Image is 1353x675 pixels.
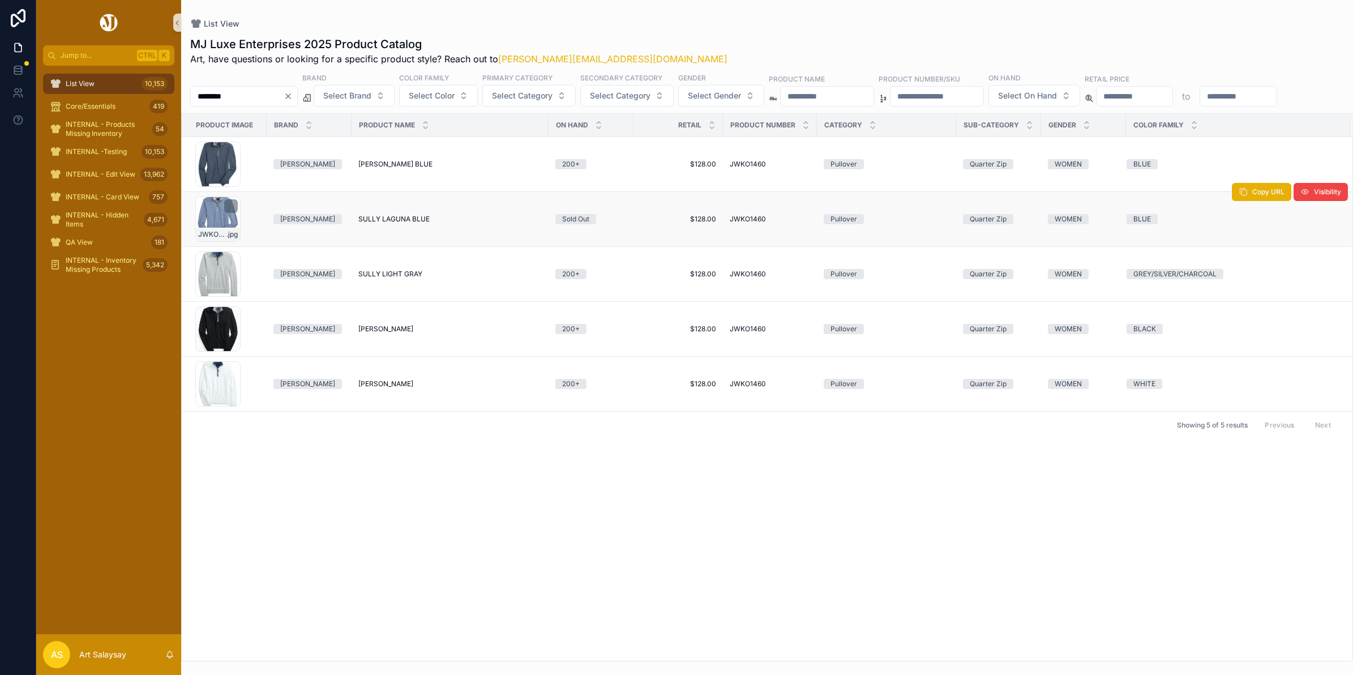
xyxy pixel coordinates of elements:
[226,230,238,239] span: .jpg
[160,51,169,60] span: K
[1048,214,1119,224] a: WOMEN
[830,379,857,389] div: Pullover
[144,213,168,227] div: 4,671
[273,379,345,389] a: [PERSON_NAME]
[970,159,1007,169] div: Quarter Zip
[988,72,1021,83] label: On Hand
[399,72,449,83] label: Color Family
[358,270,422,279] span: SULLY LIGHT GRAY
[730,270,810,279] a: JWKO1460
[830,214,857,224] div: Pullover
[562,324,580,334] div: 200+
[66,79,95,88] span: List View
[190,52,727,66] span: Art, have questions or looking for a specific product style? Reach out to
[562,159,580,169] div: 200+
[358,215,430,224] span: SULLY LAGUNA BLUE
[998,90,1057,101] span: Select On Hand
[1127,214,1338,224] a: BLUE
[323,90,371,101] span: Select Brand
[43,187,174,207] a: INTERNAL - Card View757
[1127,269,1338,279] a: GREY/SILVER/CHARCOAL
[314,85,395,106] button: Select Button
[358,215,542,224] a: SULLY LAGUNA BLUE
[492,90,553,101] span: Select Category
[1182,89,1191,103] p: to
[358,324,413,334] span: [PERSON_NAME]
[730,324,766,334] span: JWKO1460
[198,230,226,239] span: JWKO1460-LGBL
[1133,324,1156,334] div: BLACK
[196,121,253,130] span: Product Image
[409,90,455,101] span: Select Color
[195,196,260,242] a: JWKO1460-LGBL.jpg
[43,255,174,275] a: INTERNAL - Inventory Missing Products5,342
[1055,379,1082,389] div: WOMEN
[562,379,580,389] div: 200+
[142,145,168,159] div: 10,153
[678,121,701,130] span: Retail
[1127,159,1338,169] a: BLUE
[824,159,949,169] a: Pullover
[730,160,766,169] span: JWKO1460
[359,121,415,130] span: Product Name
[1127,324,1338,334] a: BLACK
[730,324,810,334] a: JWKO1460
[482,72,553,83] label: Primary Category
[824,269,949,279] a: Pullover
[43,119,174,139] a: INTERNAL - Products Missing Inventory54
[555,159,627,169] a: 200+
[556,121,588,130] span: On Hand
[152,122,168,136] div: 54
[1252,187,1285,196] span: Copy URL
[358,160,542,169] a: [PERSON_NAME] BLUE
[61,51,132,60] span: Jump to...
[830,324,857,334] div: Pullover
[190,18,239,29] a: List View
[43,164,174,185] a: INTERNAL - Edit View13,962
[482,85,576,106] button: Select Button
[640,270,716,279] span: $128.00
[562,214,589,224] div: Sold Out
[730,270,766,279] span: JWKO1460
[688,90,741,101] span: Select Gender
[640,379,716,388] span: $128.00
[280,214,335,224] div: [PERSON_NAME]
[964,121,1019,130] span: Sub-Category
[678,72,706,83] label: Gender
[1133,269,1217,279] div: GREY/SILVER/CHARCOAL
[678,85,764,106] button: Select Button
[66,147,127,156] span: INTERNAL -Testing
[555,214,627,224] a: Sold Out
[98,14,119,32] img: App logo
[79,649,126,660] p: Art Salaysay
[963,379,1034,389] a: Quarter Zip
[1127,379,1338,389] a: WHITE
[1048,324,1119,334] a: WOMEN
[879,74,960,84] label: Product Number/SKU
[1055,214,1082,224] div: WOMEN
[358,160,433,169] span: [PERSON_NAME] BLUE
[824,324,949,334] a: Pullover
[137,50,157,61] span: Ctrl
[1048,159,1119,169] a: WOMEN
[1133,214,1151,224] div: BLUE
[830,269,857,279] div: Pullover
[640,215,716,224] a: $128.00
[43,142,174,162] a: INTERNAL -Testing10,153
[358,379,542,388] a: [PERSON_NAME]
[43,96,174,117] a: Core/Essentials419
[43,232,174,253] a: QA View181
[43,74,174,94] a: List View10,153
[988,85,1080,106] button: Select Button
[824,214,949,224] a: Pullover
[555,269,627,279] a: 200+
[730,121,795,130] span: Product Number
[1055,324,1082,334] div: WOMEN
[280,324,335,334] div: [PERSON_NAME]
[1048,379,1119,389] a: WOMEN
[640,160,716,169] span: $128.00
[1085,74,1129,84] label: Retail Price
[43,45,174,66] button: Jump to...CtrlK
[769,74,825,84] label: Product Name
